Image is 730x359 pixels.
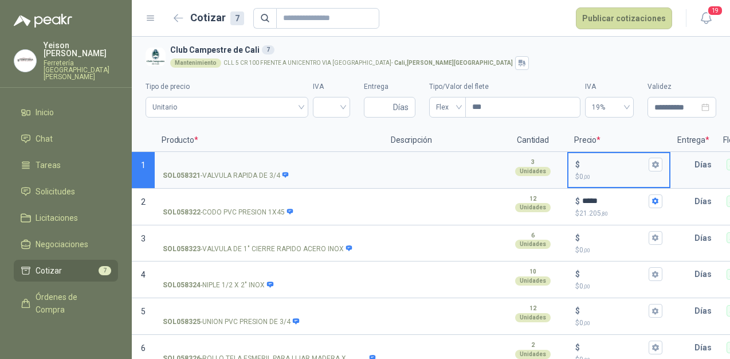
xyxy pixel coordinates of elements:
[44,41,118,57] p: Yeison [PERSON_NAME]
[230,11,244,25] div: 7
[429,81,580,92] label: Tipo/Valor del flete
[601,210,608,217] span: ,80
[36,159,61,171] span: Tareas
[36,264,62,277] span: Cotizar
[582,197,646,205] input: $$21.205,80
[14,181,118,202] a: Solicitudes
[575,232,580,244] p: $
[163,207,201,218] strong: SOL058322
[313,81,350,92] label: IVA
[163,161,376,169] input: SOL058321-VALVULA RAPIDA DE 3/4
[515,350,551,359] div: Unidades
[14,260,118,282] a: Cotizar7
[583,174,590,180] span: ,00
[583,320,590,326] span: ,00
[575,208,662,219] p: $
[36,132,53,145] span: Chat
[394,60,513,66] strong: Cali , [PERSON_NAME][GEOGRAPHIC_DATA]
[163,280,201,291] strong: SOL058324
[141,344,146,353] span: 6
[163,307,376,315] input: SOL058325-UNION PVC PRESION DE 3/4
[649,158,662,171] button: $$0,00
[694,227,716,249] p: Días
[575,341,580,354] p: $
[515,313,551,322] div: Unidades
[575,281,662,292] p: $
[14,207,118,229] a: Licitaciones
[567,129,670,152] p: Precio
[14,325,118,347] a: Remisiones
[36,291,107,316] span: Órdenes de Compra
[436,99,459,116] span: Flex
[163,170,201,181] strong: SOL058321
[582,344,646,352] input: $$0,00
[146,81,308,92] label: Tipo de precio
[170,58,221,68] div: Mantenimiento
[579,246,590,254] span: 0
[515,203,551,212] div: Unidades
[515,240,551,249] div: Unidades
[141,161,146,170] span: 1
[529,304,536,313] p: 12
[575,171,662,182] p: $
[575,318,662,329] p: $
[529,194,536,204] p: 12
[152,99,301,116] span: Unitario
[384,129,499,152] p: Descripción
[141,307,146,316] span: 5
[531,158,535,167] p: 3
[14,233,118,255] a: Negociaciones
[223,60,513,66] p: CLL 5 CR 100 FRENTE A UNICENTRO VIA [GEOGRAPHIC_DATA] -
[694,299,716,322] p: Días
[499,129,567,152] p: Cantidad
[579,319,590,327] span: 0
[585,81,634,92] label: IVA
[515,167,551,176] div: Unidades
[14,102,118,123] a: Inicio
[36,185,75,198] span: Solicitudes
[647,81,716,92] label: Validez
[583,247,590,253] span: ,00
[14,154,118,176] a: Tareas
[163,244,353,255] p: - VALVULA DE 1" CIERRE RAPIDO ACERO INOX
[393,97,409,117] span: Días
[531,341,535,350] p: 2
[14,14,72,28] img: Logo peakr
[14,128,118,150] a: Chat
[694,263,716,286] p: Días
[649,304,662,318] button: $$0,00
[141,270,146,279] span: 4
[170,44,712,56] h3: Club Campestre de Cali
[146,47,166,67] img: Company Logo
[163,270,376,279] input: SOL058324-NIPLE 1/2 X 2" INOX
[163,244,201,255] strong: SOL058323
[649,231,662,245] button: $$0,00
[36,238,88,251] span: Negociaciones
[582,270,646,279] input: $$0,00
[579,173,590,181] span: 0
[707,5,723,16] span: 19
[694,336,716,359] p: Días
[155,129,384,152] p: Producto
[190,10,244,26] h2: Cotizar
[163,317,300,327] p: - UNION PVC PRESION DE 3/4
[579,209,608,217] span: 21.205
[649,194,662,208] button: $$21.205,80
[163,207,294,218] p: - CODO PVC PRESION 1X45
[141,197,146,206] span: 2
[583,283,590,290] span: ,00
[575,195,580,208] p: $
[670,129,716,152] p: Entrega
[163,197,376,206] input: SOL058322-CODO PVC PRESION 1X45
[14,50,36,72] img: Company Logo
[529,267,536,276] p: 10
[649,267,662,281] button: $$0,00
[575,158,580,171] p: $
[696,8,716,29] button: 19
[141,234,146,243] span: 3
[575,268,580,280] p: $
[99,266,111,275] span: 7
[36,330,78,342] span: Remisiones
[163,234,376,243] input: SOL058323-VALVULA DE 1" CIERRE RAPIDO ACERO INOX
[582,307,646,315] input: $$0,00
